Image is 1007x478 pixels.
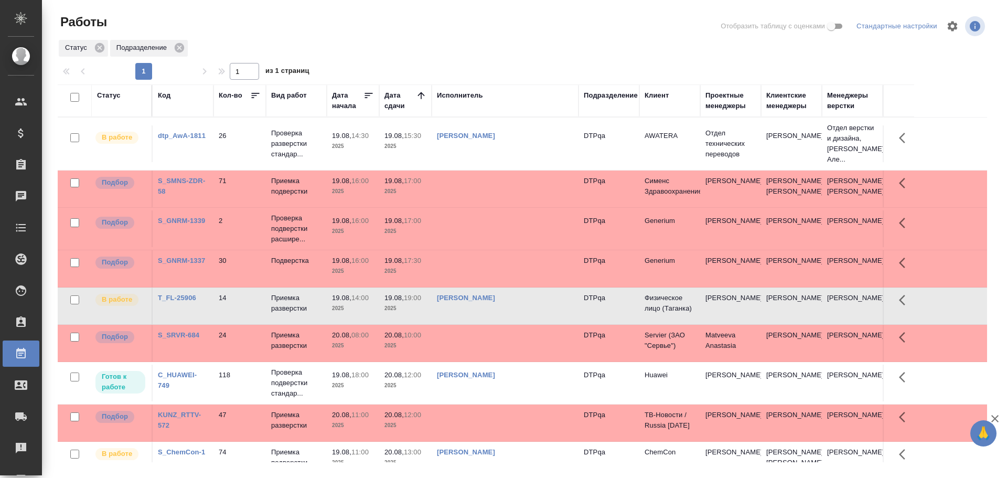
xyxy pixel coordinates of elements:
div: Подразделение [110,40,188,57]
div: Можно подбирать исполнителей [94,410,146,424]
p: 2025 [384,303,426,314]
p: 19:00 [404,294,421,302]
p: 2025 [332,186,374,197]
p: Подбор [102,411,128,422]
p: 17:00 [404,177,421,185]
span: Отобразить таблицу с оценками [721,21,825,31]
p: 14:30 [351,132,369,140]
div: Клиентские менеджеры [766,90,817,111]
p: 2025 [332,420,374,431]
a: dtp_AwA-1811 [158,132,206,140]
p: 12:00 [404,411,421,419]
p: Готов к работе [102,371,139,392]
p: 2025 [384,341,426,351]
td: [PERSON_NAME] [700,288,761,324]
td: 118 [213,365,266,401]
p: 16:00 [351,177,369,185]
p: [PERSON_NAME] [827,330,877,341]
p: [PERSON_NAME] [827,370,877,380]
div: Исполнитель [437,90,483,101]
p: 15:30 [404,132,421,140]
p: 20.08, [384,331,404,339]
p: 12:00 [404,371,421,379]
div: Можно подбирать исполнителей [94,256,146,270]
button: Здесь прячутся важные кнопки [893,405,918,430]
p: 20.08, [384,371,404,379]
p: Приемка разверстки [271,293,322,314]
td: [PERSON_NAME] [700,405,761,441]
p: Подбор [102,217,128,228]
p: Отдел верстки и дизайна, [PERSON_NAME] Але... [827,123,877,165]
a: C_HUAWEI-749 [158,371,197,389]
p: Сименс Здравоохранение [645,176,695,197]
td: DTPqa [579,250,639,287]
p: 2025 [384,420,426,431]
p: [PERSON_NAME] [827,447,877,458]
p: 17:30 [404,257,421,264]
td: DTPqa [579,125,639,162]
p: Приемка разверстки [271,330,322,351]
p: Проверка разверстки стандар... [271,128,322,160]
p: В работе [102,132,132,143]
p: 2025 [332,303,374,314]
p: Подверстка [271,256,322,266]
td: Отдел технических переводов [700,123,761,165]
p: 14:00 [351,294,369,302]
p: ChemCon [645,447,695,458]
td: 47 [213,405,266,441]
p: Generium [645,216,695,226]
td: [PERSON_NAME] [761,210,822,247]
p: 19.08, [332,132,351,140]
td: [PERSON_NAME] [761,125,822,162]
td: 14 [213,288,266,324]
p: 19.08, [332,448,351,456]
button: Здесь прячутся важные кнопки [893,442,918,467]
a: S_SRVR-684 [158,331,199,339]
p: Приемка подверстки [271,447,322,468]
p: 2025 [332,380,374,391]
p: Приемка подверстки [271,176,322,197]
td: DTPqa [579,405,639,441]
div: Проектные менеджеры [705,90,756,111]
button: Здесь прячутся важные кнопки [893,288,918,313]
p: Статус [65,43,91,53]
button: Здесь прячутся важные кнопки [893,365,918,390]
p: 2025 [332,341,374,351]
p: Приемка разверстки [271,410,322,431]
p: 16:00 [351,217,369,225]
p: 2025 [384,266,426,277]
p: 19.08, [384,177,404,185]
p: Проверка подверстки стандар... [271,367,322,399]
div: Менеджеры верстки [827,90,877,111]
p: 19.08, [384,257,404,264]
a: [PERSON_NAME] [437,132,495,140]
p: Generium [645,256,695,266]
td: [PERSON_NAME] [761,288,822,324]
button: Здесь прячутся важные кнопки [893,250,918,275]
p: [PERSON_NAME] [827,410,877,420]
p: 2025 [332,458,374,468]
p: 20.08, [332,411,351,419]
div: Дата начала [332,90,363,111]
p: 19.08, [384,294,404,302]
td: [PERSON_NAME] [700,171,761,207]
p: [PERSON_NAME] [827,293,877,303]
td: [PERSON_NAME] [761,365,822,401]
td: 71 [213,171,266,207]
p: 18:00 [351,371,369,379]
span: из 1 страниц [265,65,309,80]
div: Дата сдачи [384,90,416,111]
p: 2025 [332,226,374,237]
p: 19.08, [332,294,351,302]
div: Код [158,90,170,101]
p: 17:00 [404,217,421,225]
p: 20.08, [384,448,404,456]
p: В работе [102,449,132,459]
p: AWATERA [645,131,695,141]
a: [PERSON_NAME] [437,371,495,379]
p: [PERSON_NAME] [827,216,877,226]
p: 11:00 [351,411,369,419]
p: 10:00 [404,331,421,339]
a: S_GNRM-1337 [158,257,205,264]
td: DTPqa [579,288,639,324]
